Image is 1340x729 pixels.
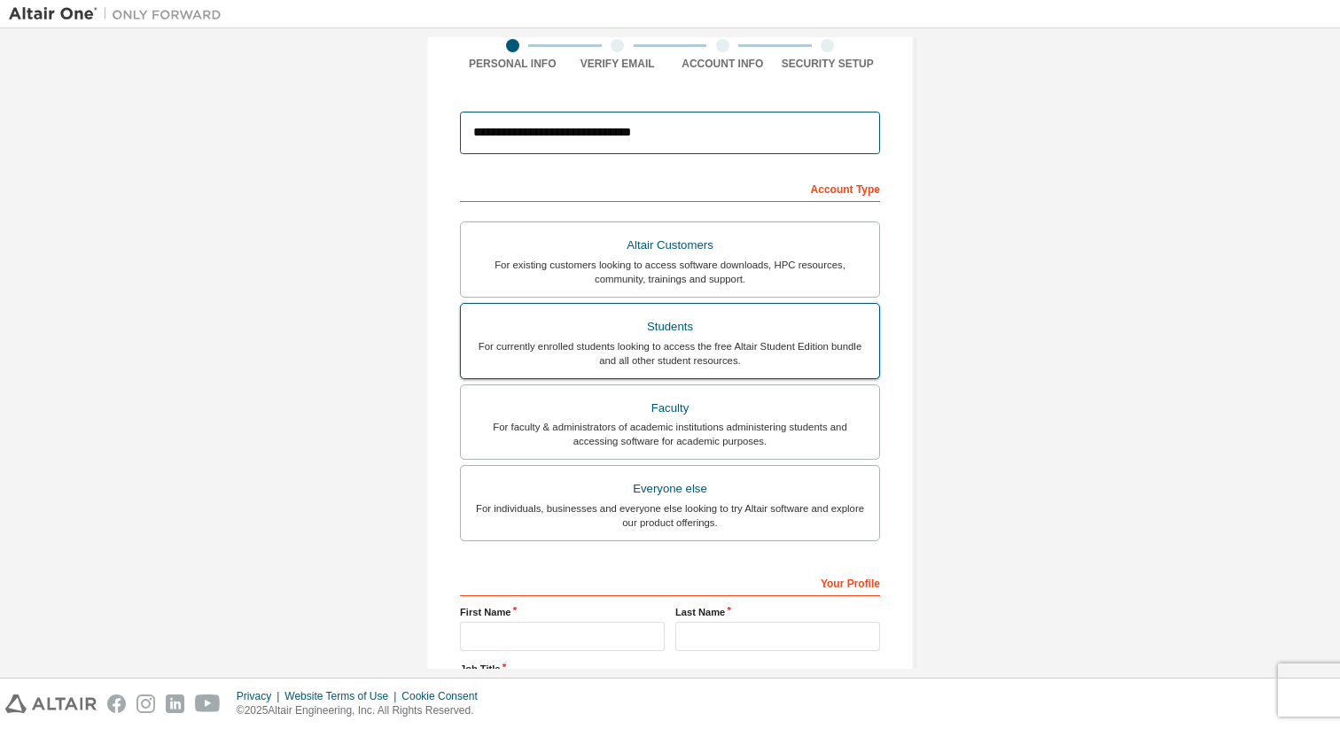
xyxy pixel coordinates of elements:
[471,396,869,421] div: Faculty
[5,694,97,713] img: altair_logo.svg
[471,233,869,258] div: Altair Customers
[195,694,221,713] img: youtube.svg
[460,605,665,619] label: First Name
[460,174,880,202] div: Account Type
[471,339,869,368] div: For currently enrolled students looking to access the free Altair Student Edition bundle and all ...
[166,694,184,713] img: linkedin.svg
[284,689,401,703] div: Website Terms of Use
[471,501,869,530] div: For individuals, businesses and everyone else looking to try Altair software and explore our prod...
[670,57,775,71] div: Account Info
[471,258,869,286] div: For existing customers looking to access software downloads, HPC resources, community, trainings ...
[460,662,880,676] label: Job Title
[401,689,487,703] div: Cookie Consent
[9,5,230,23] img: Altair One
[675,605,880,619] label: Last Name
[460,57,565,71] div: Personal Info
[237,703,488,718] p: © 2025 Altair Engineering, Inc. All Rights Reserved.
[565,57,671,71] div: Verify Email
[136,694,155,713] img: instagram.svg
[460,568,880,596] div: Your Profile
[237,689,284,703] div: Privacy
[471,477,869,501] div: Everyone else
[471,420,869,448] div: For faculty & administrators of academic institutions administering students and accessing softwa...
[107,694,126,713] img: facebook.svg
[775,57,881,71] div: Security Setup
[471,314,869,339] div: Students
